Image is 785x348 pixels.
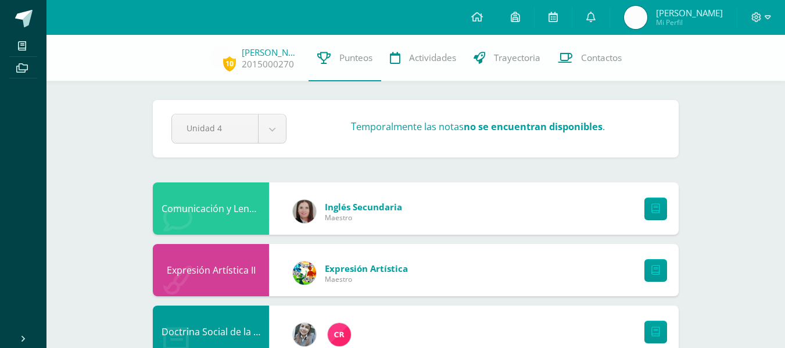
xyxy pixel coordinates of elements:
[153,182,269,235] div: Comunicación y Lenguaje L3 Inglés
[581,52,622,64] span: Contactos
[351,120,605,133] h3: Temporalmente las notas .
[549,35,630,81] a: Contactos
[242,46,300,58] a: [PERSON_NAME]
[328,323,351,346] img: 866c3f3dc5f3efb798120d7ad13644d9.png
[293,323,316,346] img: cba4c69ace659ae4cf02a5761d9a2473.png
[325,263,408,274] span: Expresión Artística
[656,7,723,19] span: [PERSON_NAME]
[409,52,456,64] span: Actividades
[325,274,408,284] span: Maestro
[293,200,316,223] img: 8af0450cf43d44e38c4a1497329761f3.png
[464,120,603,133] strong: no se encuentran disponibles
[293,261,316,285] img: 159e24a6ecedfdf8f489544946a573f0.png
[325,213,402,223] span: Maestro
[624,6,647,29] img: 0851b177bad5b4d3e70f86af8a91b0bb.png
[381,35,465,81] a: Actividades
[339,52,372,64] span: Punteos
[242,58,294,70] a: 2015000270
[325,201,402,213] span: Inglés Secundaria
[656,17,723,27] span: Mi Perfil
[210,45,233,69] img: 0851b177bad5b4d3e70f86af8a91b0bb.png
[465,35,549,81] a: Trayectoria
[223,56,236,71] span: 10
[172,114,286,143] a: Unidad 4
[494,52,540,64] span: Trayectoria
[153,244,269,296] div: Expresión Artística II
[309,35,381,81] a: Punteos
[187,114,243,142] span: Unidad 4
